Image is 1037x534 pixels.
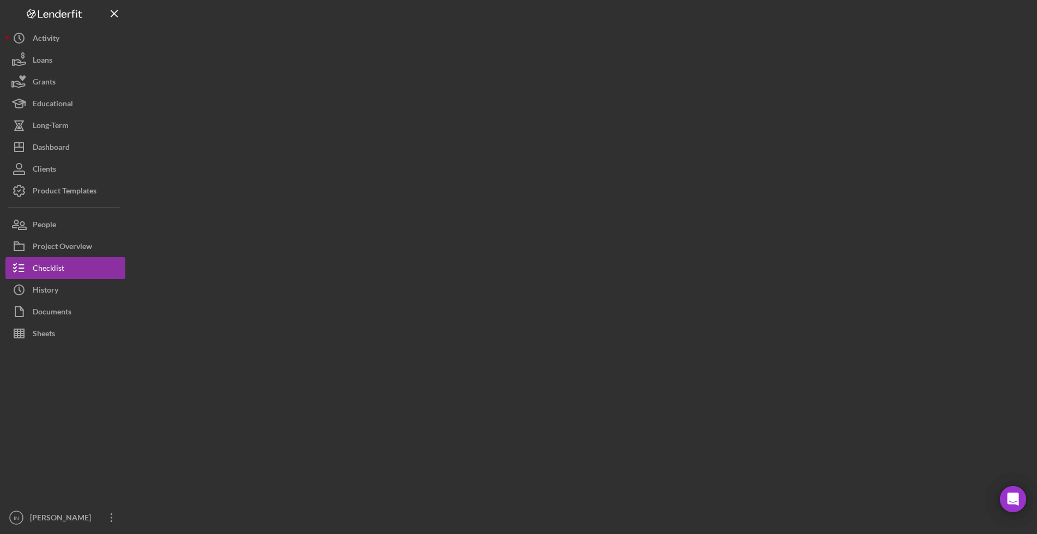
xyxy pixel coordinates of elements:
[33,93,73,117] div: Educational
[5,158,125,180] button: Clients
[5,136,125,158] button: Dashboard
[5,71,125,93] button: Grants
[33,301,71,325] div: Documents
[33,27,59,52] div: Activity
[33,158,56,183] div: Clients
[33,323,55,347] div: Sheets
[27,507,98,531] div: [PERSON_NAME]
[33,235,92,260] div: Project Overview
[5,507,125,529] button: IN[PERSON_NAME]
[5,323,125,344] button: Sheets
[33,257,64,282] div: Checklist
[5,257,125,279] button: Checklist
[5,279,125,301] button: History
[33,180,96,204] div: Product Templates
[5,114,125,136] button: Long-Term
[33,49,52,74] div: Loans
[33,214,56,238] div: People
[1000,486,1026,512] div: Open Intercom Messenger
[33,71,56,95] div: Grants
[14,515,19,521] text: IN
[5,27,125,49] button: Activity
[5,180,125,202] button: Product Templates
[5,235,125,257] button: Project Overview
[5,301,125,323] button: Documents
[5,49,125,71] button: Loans
[33,279,58,304] div: History
[5,93,125,114] button: Educational
[5,214,125,235] button: People
[33,114,69,139] div: Long-Term
[33,136,70,161] div: Dashboard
